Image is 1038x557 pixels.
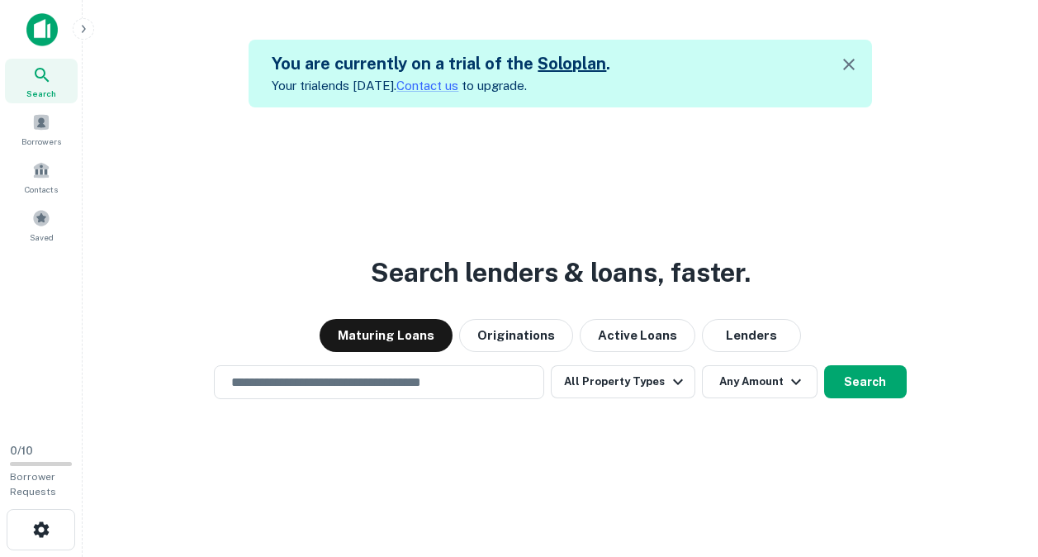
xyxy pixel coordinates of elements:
[580,319,695,352] button: Active Loans
[5,107,78,151] a: Borrowers
[10,445,33,457] span: 0 / 10
[955,425,1038,504] iframe: Chat Widget
[272,76,610,96] p: Your trial ends [DATE]. to upgrade.
[30,231,54,244] span: Saved
[459,319,573,352] button: Originations
[371,253,751,293] h3: Search lenders & loans, faster.
[551,365,694,398] button: All Property Types
[25,183,58,196] span: Contacts
[5,202,78,247] a: Saved
[320,319,453,352] button: Maturing Loans
[10,471,56,497] span: Borrower Requests
[538,54,606,74] a: Soloplan
[26,13,58,46] img: capitalize-icon.png
[5,155,78,199] a: Contacts
[21,135,61,148] span: Borrowers
[824,365,907,398] button: Search
[396,79,458,93] a: Contact us
[702,319,801,352] button: Lenders
[26,87,56,100] span: Search
[5,59,78,103] a: Search
[272,51,610,76] h5: You are currently on a trial of the .
[702,365,818,398] button: Any Amount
